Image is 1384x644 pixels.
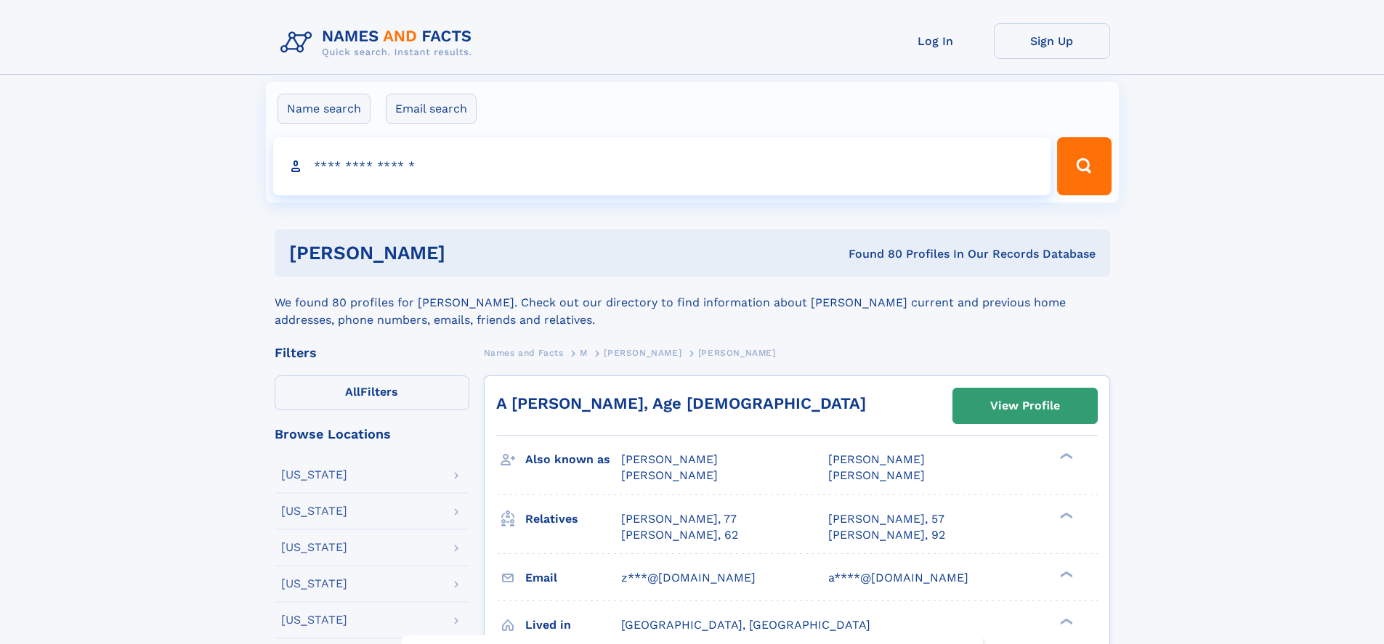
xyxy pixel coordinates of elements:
[621,618,870,632] span: [GEOGRAPHIC_DATA], [GEOGRAPHIC_DATA]
[1056,616,1074,626] div: ❯
[580,348,588,358] span: M
[289,244,647,262] h1: [PERSON_NAME]
[525,613,621,637] h3: Lived in
[281,578,347,590] div: [US_STATE]
[990,389,1060,423] div: View Profile
[828,527,945,543] a: [PERSON_NAME], 92
[525,507,621,531] h3: Relatives
[828,511,944,527] a: [PERSON_NAME], 57
[275,277,1110,329] div: We found 80 profiles for [PERSON_NAME]. Check out our directory to find information about [PERSON...
[386,94,477,124] label: Email search
[345,385,360,399] span: All
[621,452,718,466] span: [PERSON_NAME]
[580,343,588,362] a: M
[278,94,371,124] label: Name search
[1057,137,1111,195] button: Search Button
[828,452,925,466] span: [PERSON_NAME]
[878,23,994,59] a: Log In
[275,346,469,359] div: Filters
[604,343,681,362] a: [PERSON_NAME]
[621,511,737,527] a: [PERSON_NAME], 77
[828,468,925,482] span: [PERSON_NAME]
[1056,510,1074,520] div: ❯
[604,348,681,358] span: [PERSON_NAME]
[953,388,1097,423] a: View Profile
[698,348,776,358] span: [PERSON_NAME]
[281,614,347,626] div: [US_STATE]
[621,527,738,543] a: [PERSON_NAME], 62
[275,428,469,441] div: Browse Locations
[484,343,564,362] a: Names and Facts
[647,246,1096,262] div: Found 80 Profiles In Our Records Database
[1056,569,1074,579] div: ❯
[621,468,718,482] span: [PERSON_NAME]
[275,375,469,410] label: Filters
[621,571,756,584] span: z***@[DOMAIN_NAME]
[275,23,484,62] img: Logo Names and Facts
[994,23,1110,59] a: Sign Up
[1056,452,1074,461] div: ❯
[525,447,621,472] h3: Also known as
[273,137,1051,195] input: search input
[281,469,347,481] div: [US_STATE]
[281,542,347,553] div: [US_STATE]
[281,505,347,517] div: [US_STATE]
[496,394,866,412] a: A [PERSON_NAME], Age [DEMOGRAPHIC_DATA]
[525,566,621,590] h3: Email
